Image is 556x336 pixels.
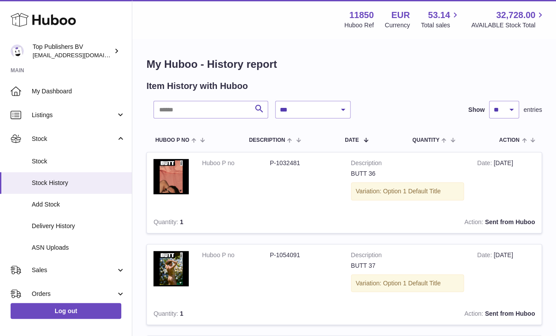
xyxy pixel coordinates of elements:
dd: P-1054091 [270,251,338,259]
span: Description [249,137,285,143]
div: Top Publishers BV [33,43,112,59]
span: Huboo P no [155,137,189,143]
img: accounts@fantasticman.com [11,44,24,58]
span: Add Stock [32,200,125,209]
dt: Huboo P no [202,251,270,259]
span: Stock [32,157,125,166]
a: 32,728.00 AVAILABLE Stock Total [471,9,545,30]
span: Total sales [421,21,460,30]
a: 53.14 Total sales [421,9,460,30]
span: My Dashboard [32,87,125,96]
span: AVAILABLE Stock Total [471,21,545,30]
img: Butt36-Cover-Shop2.jpg [153,159,189,194]
div: Huboo Ref [344,21,374,30]
strong: Action [464,218,485,228]
dd: P-1032481 [270,159,338,167]
img: Butt37-Cover-Shop.jpg [153,251,189,286]
td: BUTT 37 [344,244,470,303]
span: [EMAIL_ADDRESS][DOMAIN_NAME] [33,52,130,59]
strong: Action [464,310,485,319]
span: Date [345,137,359,143]
span: Stock [32,135,116,143]
strong: Date [477,159,493,169]
span: ASN Uploads [32,244,125,252]
span: Sales [32,266,116,274]
td: 1 [147,303,218,325]
strong: Description [351,251,464,262]
strong: Quantity [153,218,180,228]
td: [DATE] [470,244,541,303]
span: 32,728.00 [496,9,535,21]
div: Variation: Option 1 Default Title [351,274,464,292]
span: Delivery History [32,222,125,230]
h2: Item History with Huboo [146,80,248,92]
strong: EUR [391,9,410,21]
strong: Quantity [153,310,180,319]
span: Stock History [32,179,125,187]
div: Variation: Option 1 Default Title [351,182,464,200]
span: 53.14 [428,9,450,21]
strong: Description [351,159,464,170]
span: entries [523,106,542,114]
label: Show [468,106,485,114]
span: Listings [32,111,116,119]
div: Currency [385,21,410,30]
span: Quantity [412,137,439,143]
strong: Sent from Huboo [485,310,535,317]
h1: My Huboo - History report [146,57,542,71]
span: Orders [32,290,116,298]
dt: Huboo P no [202,159,270,167]
td: [DATE] [470,152,541,211]
strong: Sent from Huboo [485,218,535,225]
strong: 11850 [349,9,374,21]
strong: Date [477,251,493,261]
td: 1 [147,211,218,233]
a: Log out [11,303,121,319]
span: Action [499,137,519,143]
td: BUTT 36 [344,152,470,211]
